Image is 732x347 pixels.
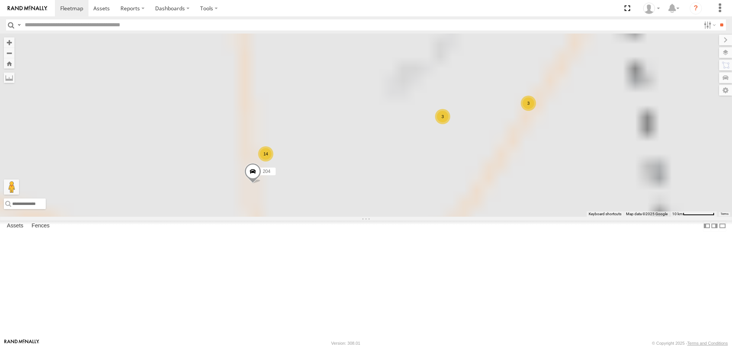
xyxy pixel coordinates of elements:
span: Map data ©2025 Google [626,212,668,216]
span: 10 km [672,212,683,216]
a: Terms (opens in new tab) [721,212,729,215]
div: 3 [435,109,450,124]
i: ? [690,2,702,14]
img: rand-logo.svg [8,6,47,11]
label: Search Query [16,19,22,30]
label: Dock Summary Table to the Left [703,221,711,232]
div: 14 [258,146,273,162]
div: Version: 308.01 [331,341,360,345]
button: Map Scale: 10 km per 79 pixels [670,211,717,217]
div: EDWARD EDMONDSON [640,3,663,14]
label: Map Settings [719,85,732,96]
span: 204 [263,169,270,174]
label: Dock Summary Table to the Right [711,221,718,232]
div: © Copyright 2025 - [652,341,728,345]
label: Assets [3,221,27,232]
button: Zoom out [4,48,14,58]
a: Terms and Conditions [687,341,728,345]
div: 3 [521,96,536,111]
button: Zoom Home [4,58,14,69]
label: Fences [28,221,53,232]
button: Keyboard shortcuts [589,211,621,217]
button: Drag Pegman onto the map to open Street View [4,179,19,195]
a: Visit our Website [4,339,39,347]
label: Measure [4,72,14,83]
button: Zoom in [4,37,14,48]
label: Search Filter Options [701,19,717,30]
label: Hide Summary Table [719,221,726,232]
